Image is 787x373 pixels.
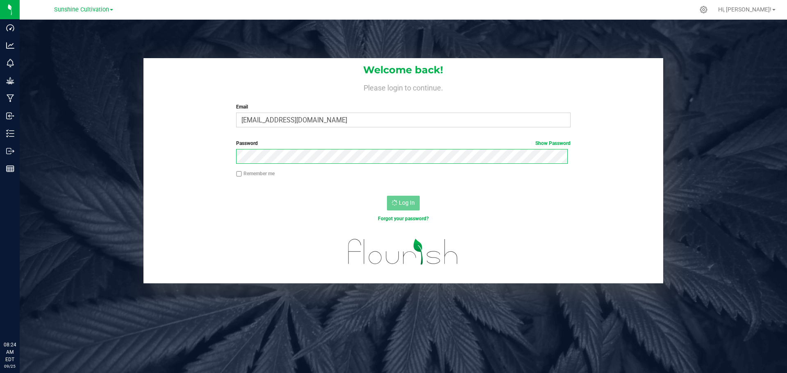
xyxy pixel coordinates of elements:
[6,77,14,85] inline-svg: Grow
[387,196,420,210] button: Log In
[54,6,109,13] span: Sunshine Cultivation
[6,24,14,32] inline-svg: Dashboard
[236,171,242,177] input: Remember me
[236,170,275,177] label: Remember me
[718,6,771,13] span: Hi, [PERSON_NAME]!
[698,6,709,14] div: Manage settings
[236,140,258,146] span: Password
[338,231,468,273] img: flourish_logo.svg
[236,103,570,111] label: Email
[399,199,415,206] span: Log In
[6,112,14,120] inline-svg: Inbound
[143,65,663,75] h1: Welcome back!
[535,140,571,146] a: Show Password
[4,341,16,363] p: 08:24 AM EDT
[143,82,663,92] h4: Please login to continue.
[6,59,14,67] inline-svg: Monitoring
[6,41,14,50] inline-svg: Analytics
[378,216,429,222] a: Forgot your password?
[4,363,16,369] p: 09/25
[6,129,14,138] inline-svg: Inventory
[6,94,14,102] inline-svg: Manufacturing
[6,165,14,173] inline-svg: Reports
[6,147,14,155] inline-svg: Outbound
